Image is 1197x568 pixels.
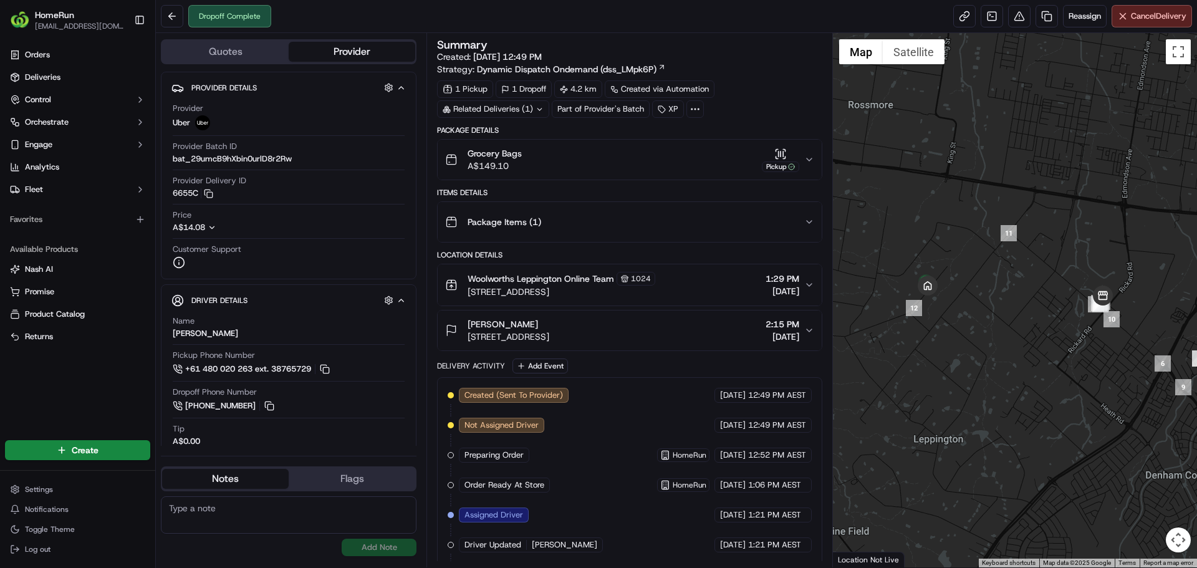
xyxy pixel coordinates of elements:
div: 6 [1155,355,1171,372]
div: 11 [1001,225,1017,241]
button: 6655C [173,188,213,199]
button: Toggle Theme [5,521,150,538]
div: Available Products [5,239,150,259]
div: 10 [1103,311,1120,327]
span: HomeRun [673,450,706,460]
button: Map camera controls [1166,527,1191,552]
span: 1:29 PM [766,272,799,285]
button: Orchestrate [5,112,150,132]
button: Woolworths Leppington Online Team1024[STREET_ADDRESS]1:29 PM[DATE] [438,264,821,306]
span: +61 480 020 263 ext. 38765729 [185,363,311,375]
span: [DATE] 12:49 PM [473,51,542,62]
span: Price [173,209,191,221]
span: Driver Details [191,296,248,306]
a: Dynamic Dispatch Ondemand (dss_LMpk6P) [477,63,666,75]
span: [EMAIL_ADDRESS][DOMAIN_NAME] [35,21,124,31]
span: Orchestrate [25,117,69,128]
div: Pickup [762,161,799,172]
span: Uber [173,117,190,128]
span: 1:21 PM AEST [748,509,801,521]
div: Items Details [437,188,822,198]
button: Control [5,90,150,110]
div: 3 [1091,295,1107,311]
button: Grocery BagsA$149.10Pickup [438,140,821,180]
span: Notifications [25,504,69,514]
div: 4 [1094,294,1110,310]
button: Notes [162,469,289,489]
img: Google [836,551,877,567]
div: 5 [1088,296,1104,312]
button: Keyboard shortcuts [982,559,1036,567]
h3: Summary [437,39,488,51]
button: Flags [289,469,415,489]
a: Open this area in Google Maps (opens a new window) [836,551,877,567]
button: A$14.08 [173,222,282,233]
span: A$149.10 [468,160,522,172]
button: Settings [5,481,150,498]
button: CancelDelivery [1112,5,1192,27]
a: Orders [5,45,150,65]
span: Map data ©2025 Google [1043,559,1111,566]
button: Create [5,440,150,460]
button: Driver Details [171,290,406,310]
button: Package Items (1) [438,202,821,242]
span: Preparing Order [464,450,524,461]
span: [PHONE_NUMBER] [185,400,256,412]
span: A$14.08 [173,222,205,233]
button: Notifications [5,501,150,518]
button: Add Event [512,359,568,373]
span: [DATE] [720,539,746,551]
div: 9 [1175,379,1191,395]
span: Grocery Bags [468,147,522,160]
button: Product Catalog [5,304,150,324]
span: [PERSON_NAME] [468,318,538,330]
div: Related Deliveries (1) [437,100,549,118]
span: [DATE] [720,420,746,431]
button: Fleet [5,180,150,200]
button: Promise [5,282,150,302]
button: [PHONE_NUMBER] [173,399,276,413]
span: [DATE] [720,479,746,491]
span: Provider [173,103,203,114]
span: Dropoff Phone Number [173,387,257,398]
span: Create [72,444,99,456]
button: +61 480 020 263 ext. 38765729 [173,362,332,376]
span: Log out [25,544,50,554]
div: XP [652,100,684,118]
div: 4.2 km [554,80,602,98]
span: Analytics [25,161,59,173]
span: 1:21 PM AEST [748,539,801,551]
button: HomeRun [35,9,74,21]
span: Promise [25,286,54,297]
button: Show street map [839,39,883,64]
span: Customer Support [173,244,241,255]
a: Terms (opens in new tab) [1118,559,1136,566]
span: Not Assigned Driver [464,420,539,431]
div: Package Details [437,125,822,135]
span: Deliveries [25,72,60,83]
span: Assigned Driver [464,509,523,521]
span: Driver Updated [464,539,521,551]
span: Tip [173,423,185,435]
a: Deliveries [5,67,150,87]
span: Order Ready At Store [464,479,544,491]
div: A$0.00 [173,436,200,447]
span: Created: [437,51,542,63]
span: Engage [25,139,52,150]
span: [DATE] [720,509,746,521]
span: Provider Batch ID [173,141,237,152]
span: Toggle Theme [25,524,75,534]
span: Orders [25,49,50,60]
button: Log out [5,541,150,558]
span: Woolworths Leppington Online Team [468,272,614,285]
div: Favorites [5,209,150,229]
button: Returns [5,327,150,347]
button: Quotes [162,42,289,62]
span: Created (Sent To Provider) [464,390,563,401]
div: Location Details [437,250,822,260]
a: Report a map error [1143,559,1193,566]
button: [PERSON_NAME][STREET_ADDRESS]2:15 PM[DATE] [438,310,821,350]
span: 12:49 PM AEST [748,390,806,401]
img: HomeRun [10,10,30,30]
